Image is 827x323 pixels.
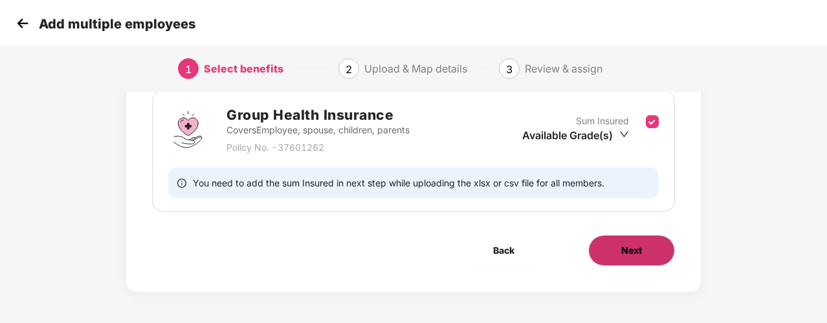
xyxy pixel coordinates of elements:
[621,243,642,258] span: Next
[576,114,629,128] p: Sum Insured
[522,128,629,142] div: Available Grade(s)
[619,129,629,139] span: down
[39,16,195,32] p: Add multiple employees
[525,58,602,79] div: Review & assign
[226,104,410,126] h2: Group Health Insurance
[13,14,32,33] img: svg+xml;base64,PHN2ZyB4bWxucz0iaHR0cDovL3d3dy53My5vcmcvMjAwMC9zdmciIHdpZHRoPSIzMCIgaGVpZ2h0PSIzMC...
[346,63,352,76] span: 2
[506,63,513,76] span: 3
[204,58,283,79] div: Select benefits
[493,243,514,258] span: Back
[193,177,604,189] span: You need to add the sum Insured in next step while uploading the xlsx or csv file for all members.
[168,110,207,149] img: svg+xml;base64,PHN2ZyBpZD0iR3JvdXBfSGVhbHRoX0luc3VyYW5jZSIgZGF0YS1uYW1lPSJHcm91cCBIZWFsdGggSW5zdX...
[364,58,467,79] div: Upload & Map details
[226,140,410,155] p: Policy No. - 37601262
[177,177,186,189] span: info-circle
[185,63,192,76] span: 1
[226,123,410,137] p: Covers Employee, spouse, children, parents
[461,235,547,266] button: Back
[588,235,675,266] button: Next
